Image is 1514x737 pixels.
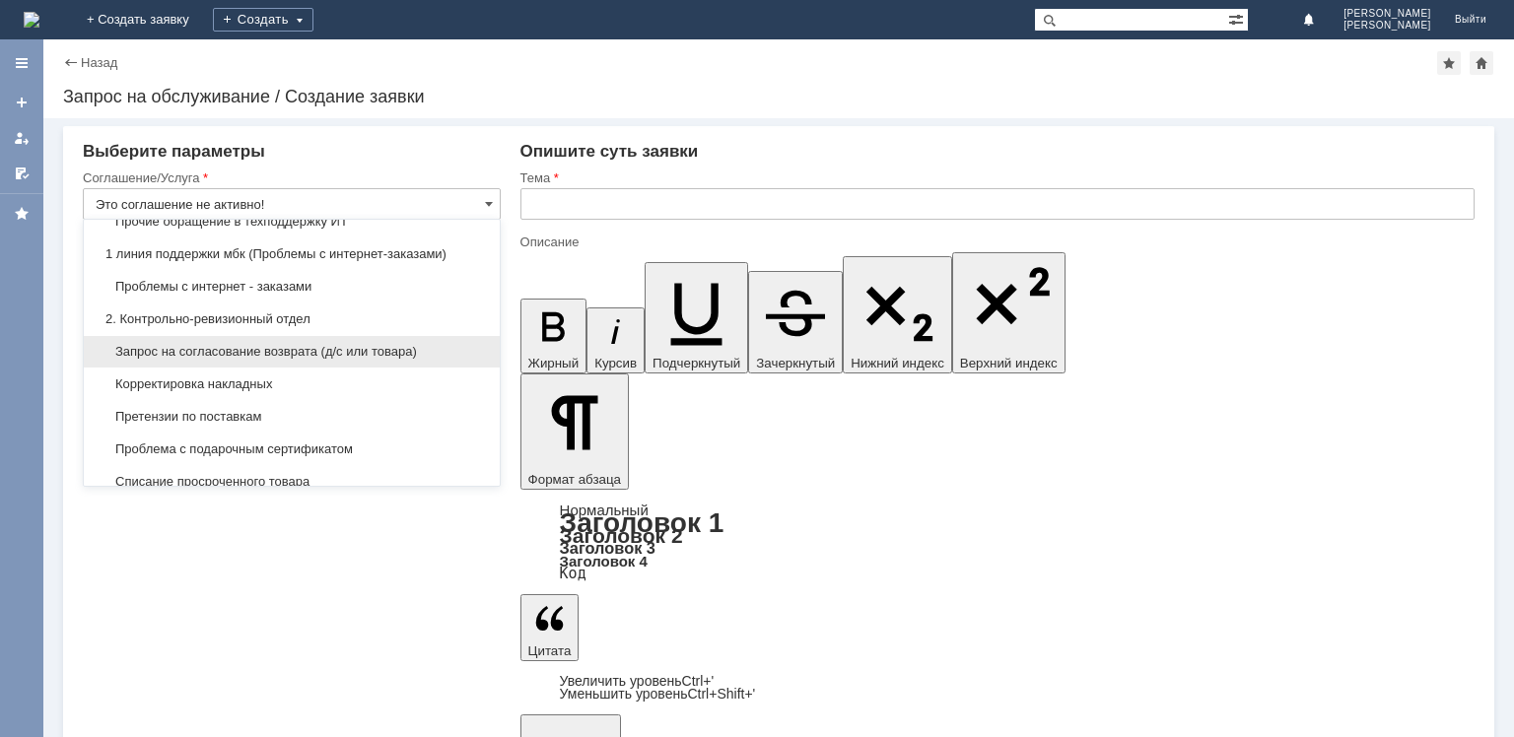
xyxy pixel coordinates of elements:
[6,122,37,154] a: Мои заявки
[645,262,748,373] button: Подчеркнутый
[520,675,1475,701] div: Цитата
[560,507,724,538] a: Заголовок 1
[96,344,488,360] span: Запрос на согласование возврата (д/с или товара)
[560,565,586,582] a: Код
[1343,20,1431,32] span: [PERSON_NAME]
[520,235,1471,248] div: Описание
[960,356,1058,370] span: Верхний индекс
[851,356,944,370] span: Нижний индекс
[528,356,580,370] span: Жирный
[843,256,952,373] button: Нижний индекс
[528,643,572,658] span: Цитата
[1470,51,1493,75] div: Сделать домашней страницей
[560,673,715,689] a: Increase
[63,87,1494,106] div: Запрос на обслуживание / Создание заявки
[560,553,648,569] a: Заголовок 4
[96,376,488,392] span: Корректировка накладных
[528,472,621,487] span: Формат абзаца
[81,55,117,70] a: Назад
[520,171,1471,184] div: Тема
[96,474,488,490] span: Списание просроченного товара
[594,356,637,370] span: Курсив
[520,299,587,373] button: Жирный
[96,214,488,230] span: Прочие обращение в техподдержку ИТ
[560,539,655,557] a: Заголовок 3
[586,307,645,373] button: Курсив
[653,356,740,370] span: Подчеркнутый
[687,686,755,702] span: Ctrl+Shift+'
[83,142,265,161] span: Выберите параметры
[96,409,488,425] span: Претензии по поставкам
[1228,9,1248,28] span: Расширенный поиск
[96,246,488,262] span: 1 линия поддержки мбк (Проблемы с интернет-заказами)
[96,311,488,327] span: 2. Контрольно-ревизионный отдел
[24,12,39,28] a: Перейти на домашнюю страницу
[1437,51,1461,75] div: Добавить в избранное
[96,279,488,295] span: Проблемы с интернет - заказами
[213,8,313,32] div: Создать
[952,252,1066,373] button: Верхний индекс
[24,12,39,28] img: logo
[6,87,37,118] a: Создать заявку
[756,356,835,370] span: Зачеркнутый
[1343,8,1431,20] span: [PERSON_NAME]
[560,502,649,518] a: Нормальный
[96,441,488,457] span: Проблема с подарочным сертификатом
[83,171,497,184] div: Соглашение/Услуга
[520,594,580,661] button: Цитата
[560,524,683,547] a: Заголовок 2
[520,142,699,161] span: Опишите суть заявки
[520,373,629,490] button: Формат абзаца
[6,158,37,189] a: Мои согласования
[682,673,715,689] span: Ctrl+'
[520,503,1475,580] div: Формат абзаца
[748,271,843,373] button: Зачеркнутый
[560,686,756,702] a: Decrease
